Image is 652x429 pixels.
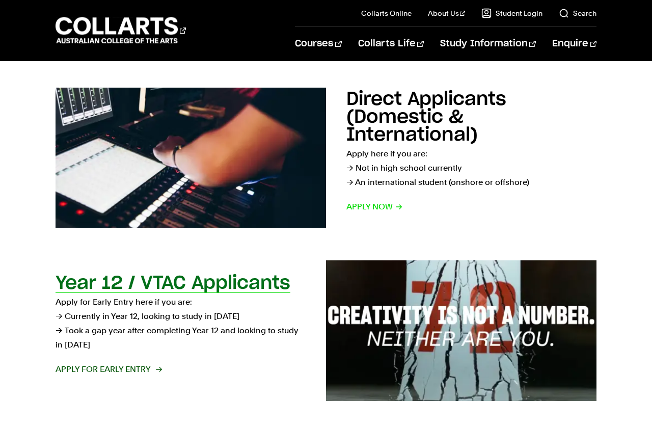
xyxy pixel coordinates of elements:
[56,295,306,352] p: Apply for Early Entry here if you are: → Currently in Year 12, looking to study in [DATE] → Took ...
[56,362,161,377] span: Apply for Early Entry
[440,27,536,61] a: Study Information
[346,147,596,190] p: Apply here if you are: → Not in high school currently → An international student (onshore or offs...
[481,8,542,18] a: Student Login
[346,90,506,144] h2: Direct Applicants (Domestic & International)
[295,27,341,61] a: Courses
[56,260,596,400] a: Year 12 / VTAC Applicants Apply for Early Entry here if you are:→ Currently in Year 12, looking t...
[358,27,424,61] a: Collarts Life
[552,27,596,61] a: Enquire
[56,88,596,228] a: Direct Applicants (Domestic & International) Apply here if you are:→ Not in high school currently...
[361,8,412,18] a: Collarts Online
[346,200,403,214] span: Apply now
[559,8,596,18] a: Search
[428,8,466,18] a: About Us
[56,16,186,45] div: Go to homepage
[56,274,290,292] h2: Year 12 / VTAC Applicants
